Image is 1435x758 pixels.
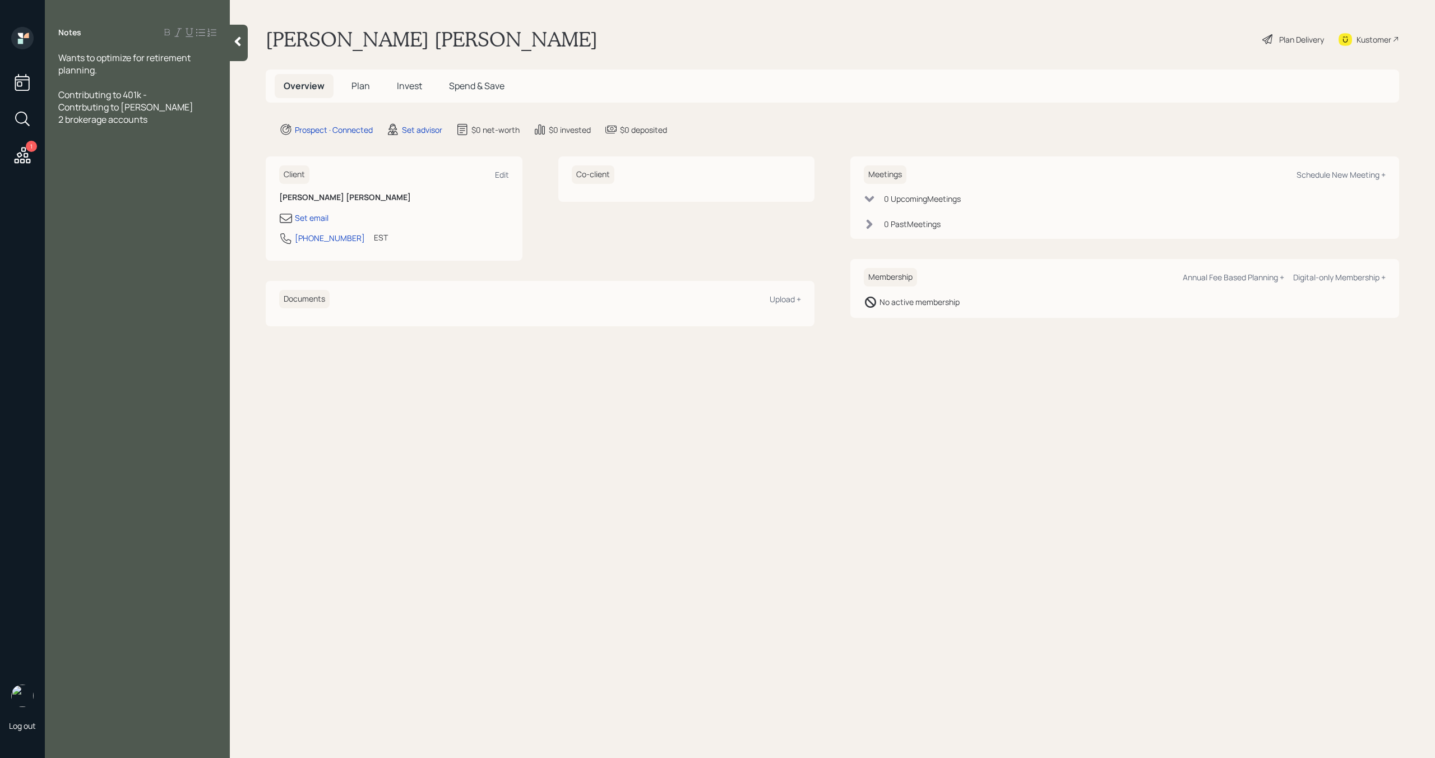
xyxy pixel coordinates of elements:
[295,124,373,136] div: Prospect · Connected
[1357,34,1391,45] div: Kustomer
[620,124,667,136] div: $0 deposited
[549,124,591,136] div: $0 invested
[1293,272,1386,283] div: Digital-only Membership +
[351,80,370,92] span: Plan
[58,113,147,126] span: 2 brokerage accounts
[1183,272,1284,283] div: Annual Fee Based Planning +
[864,165,906,184] h6: Meetings
[397,80,422,92] span: Invest
[295,212,328,224] div: Set email
[495,169,509,180] div: Edit
[884,193,961,205] div: 0 Upcoming Meeting s
[58,52,192,76] span: Wants to optimize for retirement planning.
[26,141,37,152] div: 1
[295,232,365,244] div: [PHONE_NUMBER]
[9,720,36,731] div: Log out
[279,193,509,202] h6: [PERSON_NAME] [PERSON_NAME]
[402,124,442,136] div: Set advisor
[58,27,81,38] label: Notes
[879,296,960,308] div: No active membership
[1279,34,1324,45] div: Plan Delivery
[11,685,34,707] img: michael-russo-headshot.png
[266,27,598,52] h1: [PERSON_NAME] [PERSON_NAME]
[1297,169,1386,180] div: Schedule New Meeting +
[374,232,388,243] div: EST
[58,89,147,101] span: Contributing to 401k -
[770,294,801,304] div: Upload +
[449,80,504,92] span: Spend & Save
[864,268,917,286] h6: Membership
[884,218,941,230] div: 0 Past Meeting s
[58,101,193,113] span: Contrbuting to [PERSON_NAME]
[279,290,330,308] h6: Documents
[572,165,614,184] h6: Co-client
[279,165,309,184] h6: Client
[471,124,520,136] div: $0 net-worth
[284,80,325,92] span: Overview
